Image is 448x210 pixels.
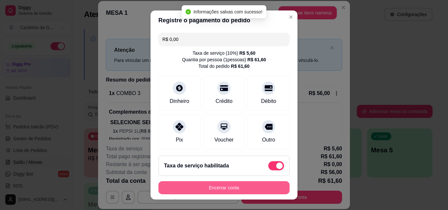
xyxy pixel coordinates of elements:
span: Informações salvas com sucesso! [193,9,262,14]
div: R$ 61,60 [247,56,266,63]
div: Pix [176,136,183,144]
button: Close [286,12,296,22]
div: Dinheiro [170,97,189,105]
div: Outro [262,136,275,144]
div: Crédito [215,97,233,105]
header: Registre o pagamento do pedido [151,10,297,30]
div: R$ 61,60 [231,63,250,69]
div: Voucher [214,136,234,144]
div: Total do pedido [198,63,250,69]
div: Quantia por pessoa ( 1 pessoas) [182,56,266,63]
input: Ex.: hambúrguer de cordeiro [162,33,286,46]
span: check-circle [186,9,191,14]
div: Débito [261,97,276,105]
h2: Taxa de serviço habilitada [164,162,229,170]
button: Encerrar conta [158,181,290,194]
div: Taxa de serviço ( 10 %) [193,50,255,56]
div: R$ 5,60 [239,50,255,56]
